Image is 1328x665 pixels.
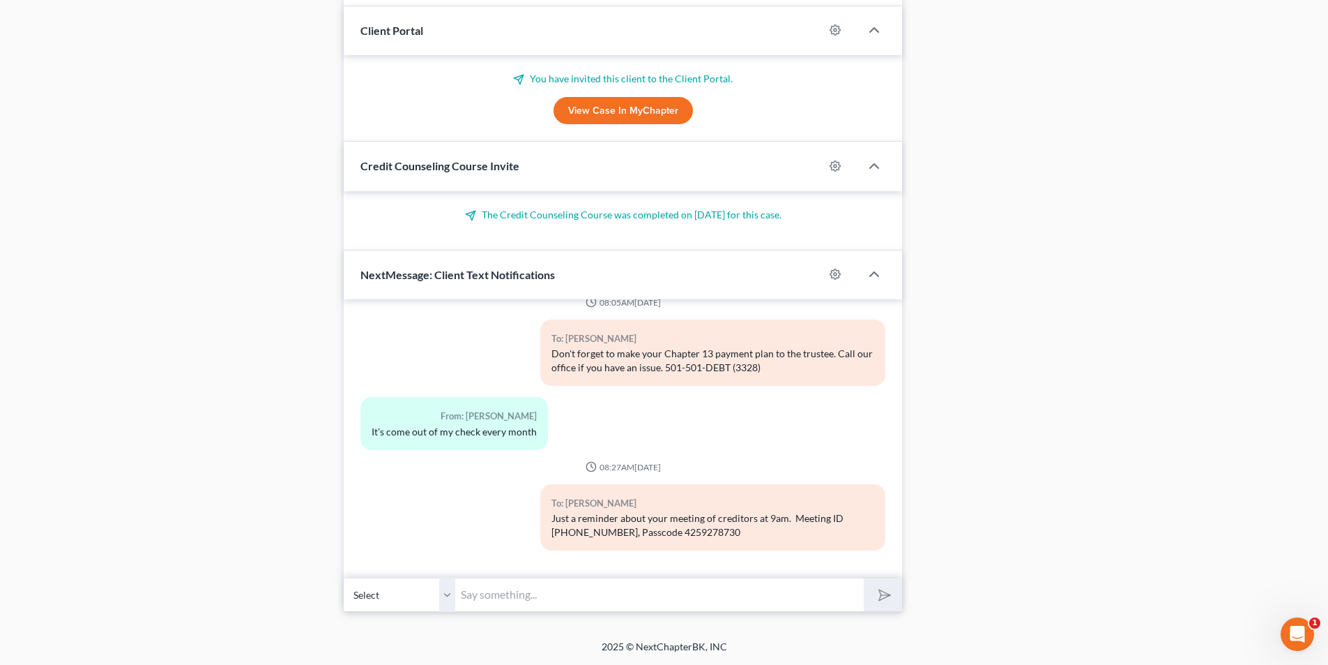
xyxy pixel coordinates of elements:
div: To: [PERSON_NAME] [551,331,874,347]
div: It's come out of my check every month [372,425,537,439]
p: The Credit Counseling Course was completed on [DATE] for this case. [360,208,885,222]
span: 1 [1309,618,1320,629]
div: 2025 © NextChapterBK, INC [267,640,1062,665]
input: Say something... [455,578,864,612]
span: NextMessage: Client Text Notifications [360,268,555,281]
div: From: [PERSON_NAME] [372,408,537,424]
span: Credit Counseling Course Invite [360,159,519,172]
p: You have invited this client to the Client Portal. [360,72,885,86]
div: 08:27AM[DATE] [360,461,885,473]
span: Client Portal [360,24,423,37]
div: To: [PERSON_NAME] [551,495,874,511]
a: View Case in MyChapter [554,97,693,125]
div: Don't forget to make your Chapter 13 payment plan to the trustee. Call our office if you have an ... [551,347,874,375]
iframe: Intercom live chat [1281,618,1314,651]
div: 08:05AM[DATE] [360,297,885,308]
div: Just a reminder about your meeting of creditors at 9am. Meeting ID [PHONE_NUMBER], Passcode 42592... [551,511,874,539]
